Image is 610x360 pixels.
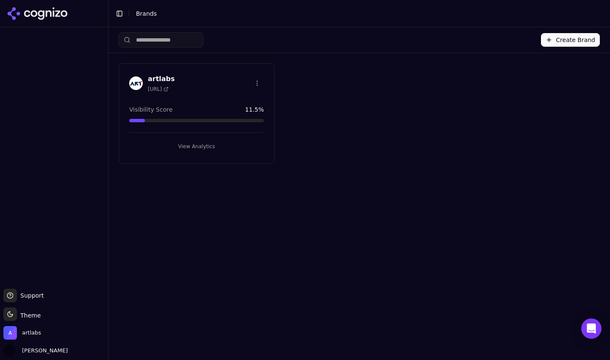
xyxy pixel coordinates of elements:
[245,105,264,114] span: 11.5 %
[136,10,157,17] span: Brands
[3,326,17,340] img: artlabs
[19,347,68,354] span: [PERSON_NAME]
[129,140,264,153] button: View Analytics
[22,329,41,337] span: artlabs
[136,9,586,18] nav: breadcrumb
[129,105,172,114] span: Visibility Score
[3,345,68,357] button: Open user button
[3,345,15,357] img: Mahdi Kazempour
[129,76,143,90] img: artlabs
[581,318,602,339] div: Open Intercom Messenger
[541,33,600,47] button: Create Brand
[3,326,41,340] button: Open organization switcher
[17,312,41,319] span: Theme
[148,74,175,84] h3: artlabs
[17,291,44,300] span: Support
[148,86,169,93] span: [URL]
